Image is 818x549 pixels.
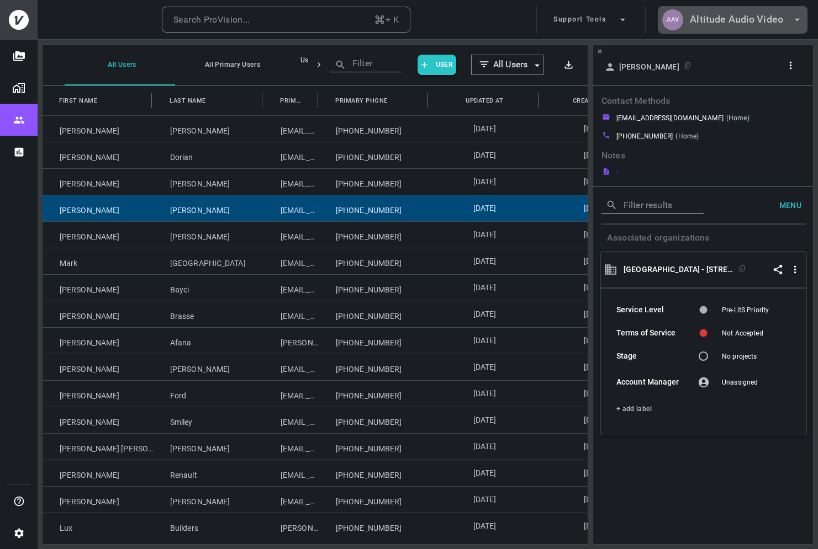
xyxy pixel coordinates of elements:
div: [PHONE_NUMBER] [319,354,429,380]
div: [PERSON_NAME][EMAIL_ADDRESS][DOMAIN_NAME] [263,513,319,539]
div: [PHONE_NUMBER] [319,301,429,327]
h6: Terms of Service [616,327,685,339]
div: [EMAIL_ADDRESS][DOMAIN_NAME] [263,116,319,142]
div: [PERSON_NAME] [43,460,153,486]
button: All Primary Users [175,44,286,86]
div: [DATE] [540,328,650,354]
div: [PHONE_NUMBER] [319,275,429,301]
div: [PERSON_NAME] [153,487,263,513]
div: [DATE] [540,248,650,274]
div: [DATE] [429,328,540,354]
span: Updated At [466,95,503,106]
div: [EMAIL_ADDRESS][DOMAIN_NAME] [263,195,319,221]
div: [DATE] [540,169,650,195]
div: [PERSON_NAME] [43,301,153,327]
div: Smiley [153,407,263,433]
div: [EMAIL_ADDRESS][DOMAIN_NAME] [263,460,319,486]
div: [PERSON_NAME] [43,354,153,380]
span: Primary Email [280,95,302,106]
div: [DATE] [540,487,650,513]
div: [DATE] [540,354,650,380]
div: Pre-LitS Priority [722,305,769,315]
div: Press SPACE to select this row. [43,460,650,486]
h6: Account Manager [616,376,685,388]
div: [DATE] [540,222,650,248]
div: [DATE] [429,407,540,433]
button: Close Side Panel [595,47,604,56]
div: [EMAIL_ADDRESS] [263,407,319,433]
div: [PERSON_NAME] [153,169,263,195]
div: [PHONE_NUMBER] [319,248,429,274]
div: Mark [43,248,153,274]
div: [PERSON_NAME] [43,195,153,221]
span: First Name [59,95,97,106]
button: Menu [770,195,806,216]
div: [EMAIL_ADDRESS][DOMAIN_NAME] [263,248,319,274]
div: [EMAIL_ADDRESS][DOMAIN_NAME] [263,381,319,407]
div: [DATE] [540,116,650,142]
div: [DATE] [429,460,540,486]
div: [PERSON_NAME] [43,407,153,433]
div: [DATE] [429,222,540,248]
div: [PERSON_NAME] [153,116,263,142]
div: [EMAIL_ADDRESS][DOMAIN_NAME] [263,434,319,460]
div: [DATE] [429,381,540,407]
p: Open organization [624,264,734,274]
div: Lux [43,513,153,539]
div: [PHONE_NUMBER] [319,195,429,221]
div: Press SPACE to select this row. [43,274,650,301]
div: Press SPACE to select this row. [43,513,650,539]
div: [EMAIL_ADDRESS][DOMAIN_NAME] [263,275,319,301]
div: Ford [153,381,263,407]
span: Created At [573,95,610,106]
div: Builders [153,513,263,539]
button: + add label [616,403,652,415]
div: [DATE] [429,301,540,327]
div: [DATE] [429,487,540,513]
div: [DATE] [540,142,650,168]
div: Press SPACE to select this row. [43,168,650,195]
div: [DATE] [540,301,650,327]
h6: Altitude Audio Video [690,12,783,28]
div: [PERSON_NAME] [43,116,153,142]
div: AAV [662,9,683,30]
div: [DATE] [429,169,540,195]
button: Support Tools [549,6,633,34]
div: Afana [153,328,263,354]
h6: Associated organizations [593,225,814,251]
h6: Service Level [616,304,685,316]
div: [PERSON_NAME] [43,275,153,301]
span: Primary Phone [335,95,388,106]
div: [PERSON_NAME] [43,487,153,513]
h6: Stage [616,350,685,363]
div: [DATE] [540,195,650,221]
div: [PERSON_NAME][EMAIL_ADDRESS][DOMAIN_NAME] [263,328,319,354]
div: Press SPACE to select this row. [43,248,650,274]
p: [EMAIL_ADDRESS][DOMAIN_NAME] [616,113,724,123]
div: Bayci [153,275,263,301]
input: Filter [352,55,386,72]
div: [PHONE_NUMBER] [319,407,429,433]
div: No projects [722,351,791,361]
p: Contact Methods [601,150,806,168]
div: Renault [153,460,263,486]
div: [PERSON_NAME] [153,222,263,248]
div: [PHONE_NUMBER] [319,513,429,539]
p: Contact Methods [601,95,806,113]
div: [DATE] [540,381,650,407]
div: Press SPACE to select this row. [43,195,650,221]
div: [EMAIL_ADDRESS][DOMAIN_NAME] [263,301,319,327]
div: [PHONE_NUMBER] [319,434,429,460]
button: Users not associated with an organization [286,44,396,86]
div: Dorian [153,142,263,168]
div: [DATE] [540,275,650,301]
button: AAVAltitude Audio Video [658,6,808,34]
div: [DATE] [540,513,650,539]
div: [PHONE_NUMBER] [319,328,429,354]
div: [DATE] [429,275,540,301]
div: Press SPACE to select this row. [43,221,650,248]
div: Press SPACE to select this row. [43,115,650,142]
div: Unassigned [722,377,791,387]
div: [PHONE_NUMBER] [319,487,429,513]
div: [DATE] [429,142,540,168]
